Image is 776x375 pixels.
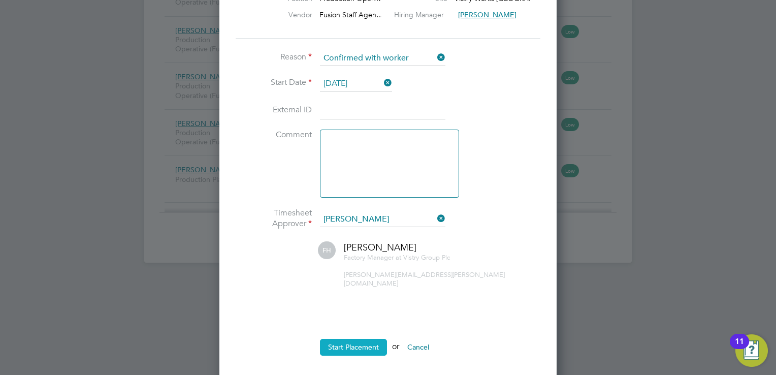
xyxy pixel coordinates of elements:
span: Fusion Staff Agen… [319,10,383,19]
label: Start Date [236,77,312,88]
input: Search for... [320,212,445,227]
label: Hiring Manager [394,10,451,19]
span: [PERSON_NAME] [344,241,416,253]
input: Select one [320,51,445,66]
span: [PERSON_NAME] [458,10,516,19]
label: Vendor [256,10,312,19]
span: Factory Manager at [344,253,401,262]
label: External ID [236,105,312,115]
span: [PERSON_NAME][EMAIL_ADDRESS][PERSON_NAME][DOMAIN_NAME] [344,270,505,288]
span: FH [318,241,336,259]
div: 11 [735,341,744,355]
label: Reason [236,52,312,63]
button: Start Placement [320,339,387,355]
li: or [236,339,540,365]
button: Open Resource Center, 11 new notifications [735,334,768,367]
span: Vistry Group Plc [403,253,450,262]
button: Cancel [399,339,437,355]
input: Select one [320,76,392,91]
label: Timesheet Approver [236,208,312,229]
label: Comment [236,130,312,140]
